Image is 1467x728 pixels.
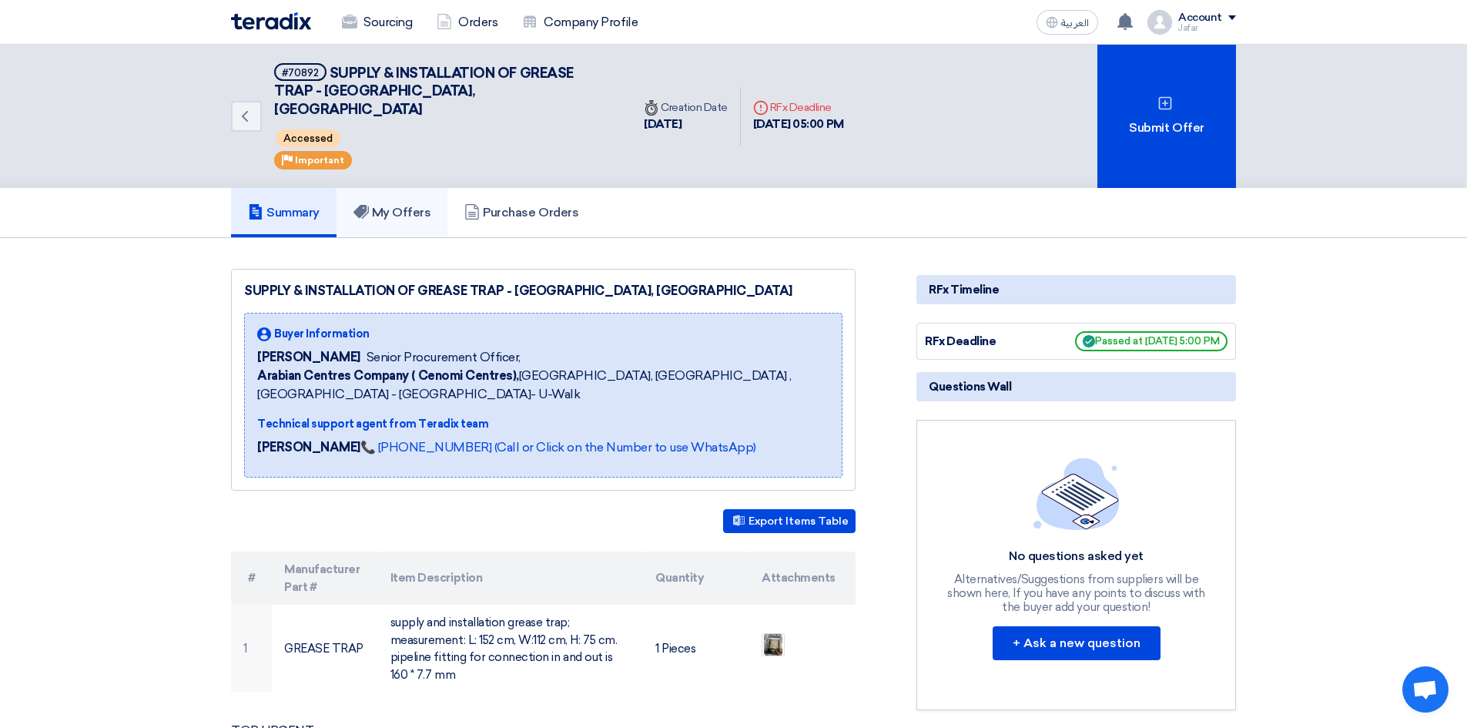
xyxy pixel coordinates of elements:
[257,440,360,455] strong: [PERSON_NAME]
[1178,24,1236,32] div: Jafar
[337,188,448,237] a: My Offers
[1147,10,1172,35] img: profile_test.png
[272,552,378,605] th: Manufacturer Part #
[360,440,756,455] a: 📞 [PHONE_NUMBER] (Call or Click on the Number to use WhatsApp)
[295,155,344,166] span: Important
[378,552,644,605] th: Item Description
[257,348,360,367] span: [PERSON_NAME]
[464,205,578,220] h5: Purchase Orders
[367,348,521,367] span: Senior Procurement Officer,
[257,367,829,404] span: [GEOGRAPHIC_DATA], [GEOGRAPHIC_DATA] ,[GEOGRAPHIC_DATA] - [GEOGRAPHIC_DATA]- U-Walk
[424,5,510,39] a: Orders
[272,605,378,693] td: GREASE TRAP
[244,282,842,300] div: SUPPLY & INSTALLATION OF GREASE TRAP - [GEOGRAPHIC_DATA], [GEOGRAPHIC_DATA]
[282,68,319,78] div: #70892
[231,12,311,30] img: Teradix logo
[916,275,1236,304] div: RFx Timeline
[274,63,613,119] h5: SUPPLY & INSTALLATION OF GREASE TRAP - JUBAIL MALL, JUBAIL
[946,572,1207,614] div: Alternatives/Suggestions from suppliers will be shown here, If you have any points to discuss wit...
[330,5,424,39] a: Sourcing
[643,605,749,693] td: 1 Pieces
[231,552,272,605] th: #
[353,205,431,220] h5: My Offers
[378,605,644,693] td: supply and installation grease trap; measurement: L: 152 cm, W:112 cm, H: 75 cm. pipeline fitting...
[257,368,519,383] b: Arabian Centres Company ( Cenomi Centres),
[257,416,829,432] div: Technical support agent from Teradix team
[723,509,856,533] button: Export Items Table
[1402,666,1449,713] a: Open chat
[929,378,1011,395] span: Questions Wall
[753,116,844,133] div: [DATE] 05:00 PM
[231,188,337,237] a: Summary
[925,333,1040,351] div: RFx Deadline
[1097,45,1236,188] div: Submit Offer
[248,205,320,220] h5: Summary
[231,605,272,693] td: 1
[643,552,749,605] th: Quantity
[1178,12,1222,25] div: Account
[1061,18,1089,29] span: العربية
[644,99,728,116] div: Creation Date
[1037,10,1098,35] button: العربية
[1075,331,1228,351] span: Passed at [DATE] 5:00 PM
[276,129,340,147] span: Accessed
[993,626,1161,660] button: + Ask a new question
[753,99,844,116] div: RFx Deadline
[1033,458,1120,530] img: empty_state_list.svg
[274,65,574,118] span: SUPPLY & INSTALLATION OF GREASE TRAP - [GEOGRAPHIC_DATA], [GEOGRAPHIC_DATA]
[762,631,784,659] img: WhatsApp_Image__at__AM_1753962874719.jpeg
[274,326,370,342] span: Buyer Information
[749,552,856,605] th: Attachments
[946,549,1207,565] div: No questions asked yet
[644,116,728,133] div: [DATE]
[447,188,595,237] a: Purchase Orders
[510,5,650,39] a: Company Profile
